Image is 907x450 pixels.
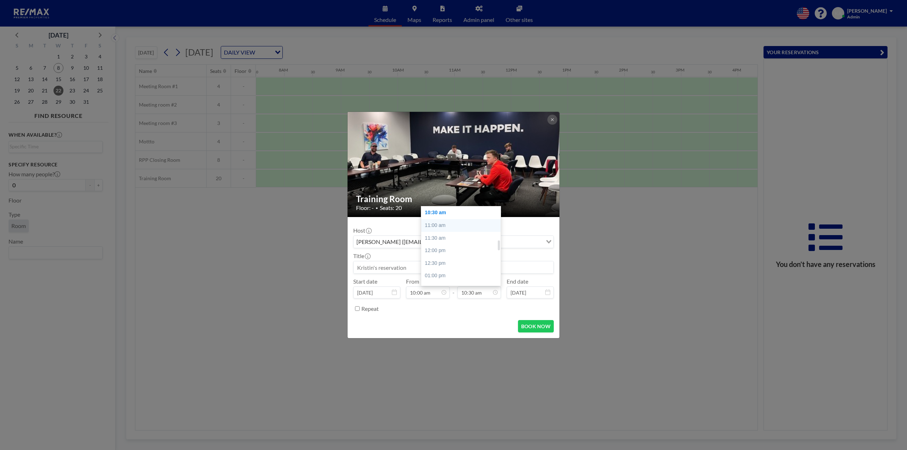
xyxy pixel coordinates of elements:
span: [PERSON_NAME] ([EMAIL_ADDRESS][DOMAIN_NAME]) [355,237,501,246]
div: 01:00 pm [421,269,504,282]
span: Seats: 20 [380,204,402,211]
label: Host [353,227,371,234]
div: 10:30 am [421,206,504,219]
div: 11:00 am [421,219,504,232]
label: Title [353,252,370,260]
div: Search for option [354,236,553,248]
h2: Training Room [356,194,552,204]
input: Search for option [501,237,542,246]
img: 537.jpg [348,23,560,306]
button: BOOK NOW [518,320,554,332]
div: 11:30 am [421,232,504,245]
div: 12:00 pm [421,244,504,257]
label: End date [507,278,528,285]
span: Floor: - [356,204,374,211]
span: - [452,280,455,296]
label: From [406,278,419,285]
div: 12:30 pm [421,257,504,270]
label: Start date [353,278,377,285]
span: • [376,205,378,211]
label: Repeat [361,305,379,312]
input: Kristin's reservation [354,261,553,273]
div: 01:30 pm [421,282,504,295]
